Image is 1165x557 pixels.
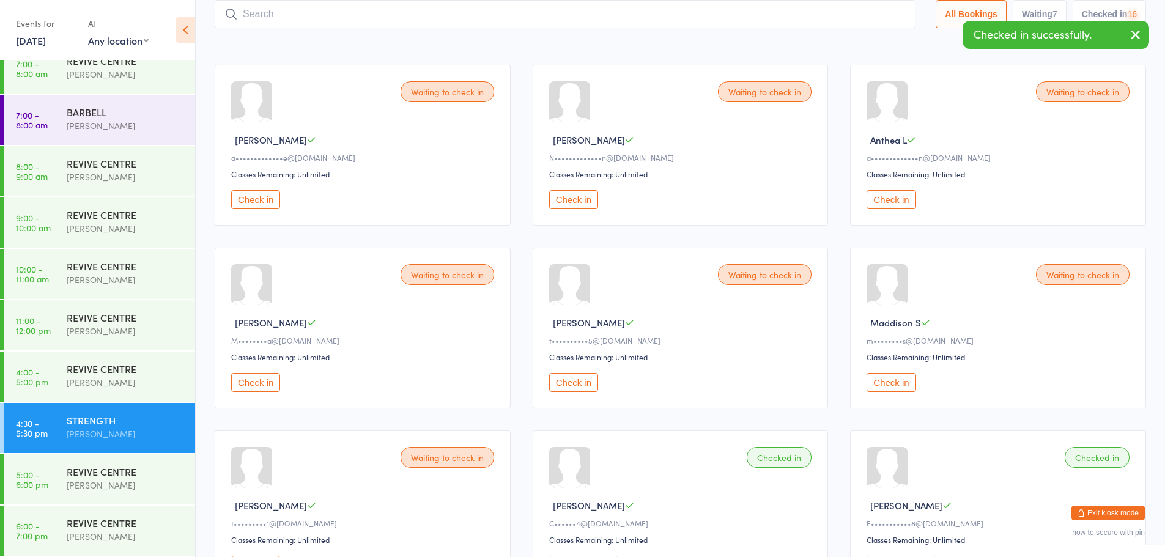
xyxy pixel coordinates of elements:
a: 10:00 -11:00 amREVIVE CENTRE[PERSON_NAME] [4,249,195,299]
div: Checked in [1065,447,1130,468]
a: 8:00 -9:00 amREVIVE CENTRE[PERSON_NAME] [4,146,195,196]
div: Waiting to check in [401,264,494,285]
button: Check in [231,373,280,392]
time: 10:00 - 11:00 am [16,264,49,284]
button: Check in [231,190,280,209]
span: [PERSON_NAME] [553,133,625,146]
a: 4:00 -5:00 pmREVIVE CENTRE[PERSON_NAME] [4,352,195,402]
div: [PERSON_NAME] [67,170,185,184]
div: E•••••••••••8@[DOMAIN_NAME] [867,518,1133,528]
div: Waiting to check in [718,264,812,285]
div: M••••••••a@[DOMAIN_NAME] [231,335,498,345]
a: 11:00 -12:00 pmREVIVE CENTRE[PERSON_NAME] [4,300,195,350]
div: [PERSON_NAME] [67,119,185,133]
a: [DATE] [16,34,46,47]
div: a•••••••••••••n@[DOMAIN_NAME] [867,152,1133,163]
div: Classes Remaining: Unlimited [549,352,816,362]
div: REVIVE CENTRE [67,311,185,324]
div: REVIVE CENTRE [67,208,185,221]
div: Waiting to check in [1036,264,1130,285]
div: Waiting to check in [401,81,494,102]
div: a•••••••••••••e@[DOMAIN_NAME] [231,152,498,163]
span: Maddison S [870,316,921,329]
div: [PERSON_NAME] [67,427,185,441]
div: m••••••••s@[DOMAIN_NAME] [867,335,1133,345]
div: Classes Remaining: Unlimited [549,169,816,179]
div: Classes Remaining: Unlimited [867,169,1133,179]
span: Anthea L [870,133,907,146]
div: BARBELL [67,105,185,119]
span: [PERSON_NAME] [870,499,942,512]
time: 4:00 - 5:00 pm [16,367,48,386]
div: C••••••4@[DOMAIN_NAME] [549,518,816,528]
span: [PERSON_NAME] [235,499,307,512]
div: Checked in [747,447,812,468]
div: [PERSON_NAME] [67,324,185,338]
button: Check in [867,190,915,209]
div: 7 [1052,9,1057,19]
div: REVIVE CENTRE [67,465,185,478]
div: Waiting to check in [718,81,812,102]
div: Waiting to check in [401,447,494,468]
time: 8:00 - 9:00 am [16,161,48,181]
div: Events for [16,13,76,34]
div: At [88,13,149,34]
a: 4:30 -5:30 pmSTRENGTH[PERSON_NAME] [4,403,195,453]
div: 16 [1127,9,1137,19]
button: Check in [549,190,598,209]
button: Check in [549,373,598,392]
div: Classes Remaining: Unlimited [867,352,1133,362]
div: t•••••••••1@[DOMAIN_NAME] [231,518,498,528]
div: Checked in successfully. [963,21,1149,49]
div: Classes Remaining: Unlimited [867,534,1133,545]
div: REVIVE CENTRE [67,516,185,529]
div: [PERSON_NAME] [67,529,185,544]
a: 5:00 -6:00 pmREVIVE CENTRE[PERSON_NAME] [4,454,195,504]
button: how to secure with pin [1072,528,1145,537]
a: 7:00 -8:00 amBARBELL[PERSON_NAME] [4,95,195,145]
div: Classes Remaining: Unlimited [549,534,816,545]
div: [PERSON_NAME] [67,478,185,492]
div: STRENGTH [67,413,185,427]
div: Waiting to check in [1036,81,1130,102]
a: 7:00 -8:00 amREVIVE CENTRE[PERSON_NAME] [4,43,195,94]
time: 11:00 - 12:00 pm [16,315,51,335]
div: t••••••••••5@[DOMAIN_NAME] [549,335,816,345]
time: 5:00 - 6:00 pm [16,470,48,489]
a: 9:00 -10:00 amREVIVE CENTRE[PERSON_NAME] [4,197,195,248]
div: [PERSON_NAME] [67,375,185,389]
div: REVIVE CENTRE [67,259,185,273]
div: REVIVE CENTRE [67,157,185,170]
div: Classes Remaining: Unlimited [231,352,498,362]
span: [PERSON_NAME] [235,316,307,329]
div: Any location [88,34,149,47]
div: [PERSON_NAME] [67,273,185,287]
span: [PERSON_NAME] [553,316,625,329]
div: Classes Remaining: Unlimited [231,534,498,545]
div: N•••••••••••••n@[DOMAIN_NAME] [549,152,816,163]
time: 9:00 - 10:00 am [16,213,51,232]
span: [PERSON_NAME] [553,499,625,512]
div: REVIVE CENTRE [67,54,185,67]
time: 6:00 - 7:00 pm [16,521,48,540]
a: 6:00 -7:00 pmREVIVE CENTRE[PERSON_NAME] [4,506,195,556]
button: Exit kiosk mode [1071,506,1145,520]
div: Classes Remaining: Unlimited [231,169,498,179]
time: 7:00 - 8:00 am [16,59,48,78]
button: Check in [867,373,915,392]
div: [PERSON_NAME] [67,67,185,81]
span: [PERSON_NAME] [235,133,307,146]
time: 4:30 - 5:30 pm [16,418,48,438]
div: [PERSON_NAME] [67,221,185,235]
div: REVIVE CENTRE [67,362,185,375]
time: 7:00 - 8:00 am [16,110,48,130]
